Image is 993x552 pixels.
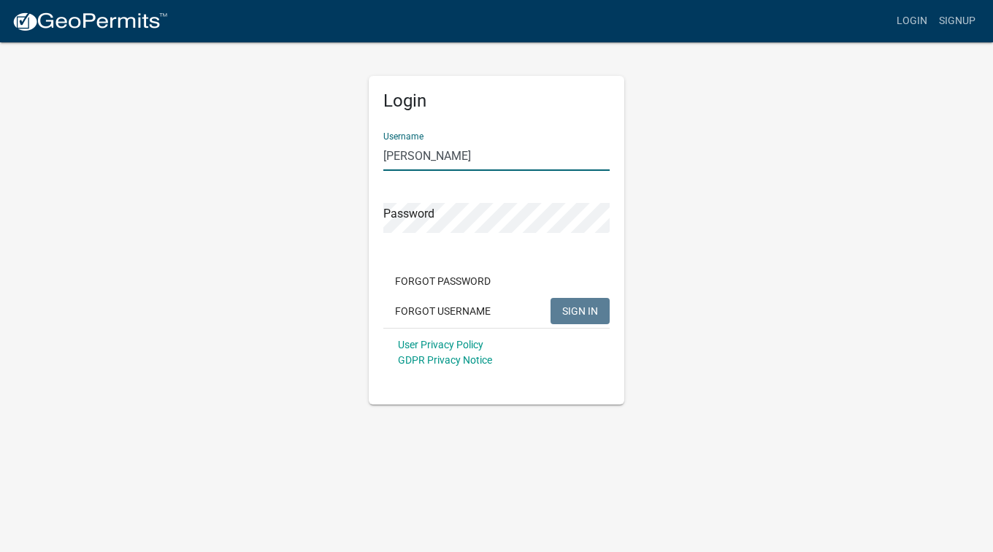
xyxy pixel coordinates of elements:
[551,298,610,324] button: SIGN IN
[398,339,483,350] a: User Privacy Policy
[562,304,598,316] span: SIGN IN
[383,298,502,324] button: Forgot Username
[383,268,502,294] button: Forgot Password
[933,7,981,35] a: Signup
[398,354,492,366] a: GDPR Privacy Notice
[891,7,933,35] a: Login
[383,91,610,112] h5: Login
